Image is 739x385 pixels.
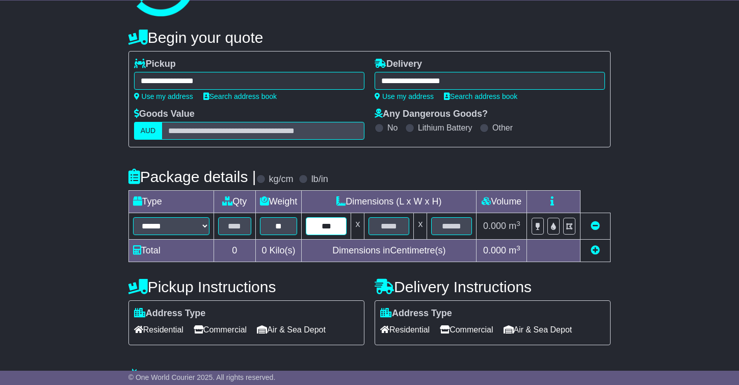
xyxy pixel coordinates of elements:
span: Air & Sea Depot [504,322,572,338]
td: Dimensions in Centimetre(s) [302,240,477,262]
td: 0 [214,240,255,262]
span: Commercial [194,322,247,338]
a: Use my address [134,92,193,100]
span: 0.000 [483,245,506,255]
a: Add new item [591,245,600,255]
sup: 3 [516,220,520,227]
h4: Package details | [128,168,256,185]
h4: Warranty & Insurance [128,368,611,385]
td: Type [128,191,214,213]
span: 0.000 [483,221,506,231]
a: Remove this item [591,221,600,231]
label: lb/in [311,174,328,185]
a: Search address book [203,92,277,100]
label: AUD [134,122,163,140]
td: Volume [477,191,527,213]
span: Residential [380,322,430,338]
h4: Pickup Instructions [128,278,364,295]
label: Goods Value [134,109,195,120]
label: Delivery [375,59,422,70]
span: m [509,221,520,231]
label: No [387,123,398,133]
td: Dimensions (L x W x H) [302,191,477,213]
sup: 3 [516,244,520,252]
span: m [509,245,520,255]
span: Commercial [440,322,493,338]
a: Use my address [375,92,434,100]
td: Total [128,240,214,262]
span: 0 [262,245,267,255]
td: Weight [255,191,302,213]
span: Air & Sea Depot [257,322,326,338]
label: kg/cm [269,174,294,185]
span: © One World Courier 2025. All rights reserved. [128,373,276,381]
label: Any Dangerous Goods? [375,109,488,120]
td: x [414,213,427,240]
a: Search address book [444,92,517,100]
label: Pickup [134,59,176,70]
label: Lithium Battery [418,123,472,133]
span: Residential [134,322,183,338]
td: Qty [214,191,255,213]
td: x [351,213,364,240]
label: Address Type [380,308,452,319]
label: Other [492,123,513,133]
td: Kilo(s) [255,240,302,262]
h4: Delivery Instructions [375,278,611,295]
label: Address Type [134,308,206,319]
h4: Begin your quote [128,29,611,46]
